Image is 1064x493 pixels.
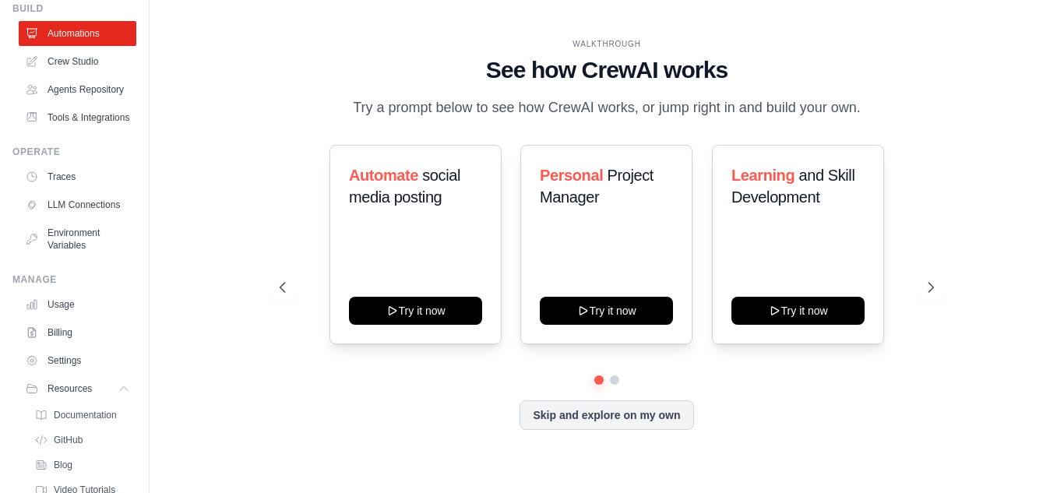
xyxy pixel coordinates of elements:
[28,429,136,451] a: GitHub
[19,292,136,317] a: Usage
[19,21,136,46] a: Automations
[349,167,460,206] span: social media posting
[280,38,934,50] div: WALKTHROUGH
[731,167,794,184] span: Learning
[12,2,136,15] div: Build
[280,56,934,84] h1: See how CrewAI works
[986,418,1064,493] div: Widget de chat
[520,400,693,430] button: Skip and explore on my own
[731,297,865,325] button: Try it now
[12,273,136,286] div: Manage
[54,459,72,471] span: Blog
[540,167,603,184] span: Personal
[540,167,654,206] span: Project Manager
[19,105,136,130] a: Tools & Integrations
[54,409,117,421] span: Documentation
[28,404,136,426] a: Documentation
[19,220,136,258] a: Environment Variables
[54,434,83,446] span: GitHub
[986,418,1064,493] iframe: Chat Widget
[19,348,136,373] a: Settings
[731,167,854,206] span: and Skill Development
[19,376,136,401] button: Resources
[349,167,418,184] span: Automate
[19,192,136,217] a: LLM Connections
[28,454,136,476] a: Blog
[540,297,673,325] button: Try it now
[19,77,136,102] a: Agents Repository
[349,297,482,325] button: Try it now
[19,49,136,74] a: Crew Studio
[19,320,136,345] a: Billing
[48,382,92,395] span: Resources
[345,97,868,119] p: Try a prompt below to see how CrewAI works, or jump right in and build your own.
[12,146,136,158] div: Operate
[19,164,136,189] a: Traces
